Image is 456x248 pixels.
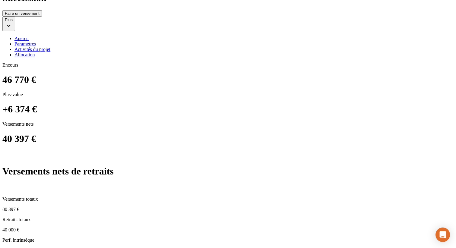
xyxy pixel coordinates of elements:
[2,237,454,243] p: Perf. intrinsèque
[14,41,454,47] a: Paramètres
[2,207,454,212] p: 80 397 €
[5,11,40,16] div: Faire un versement
[2,196,454,202] p: Versements totaux
[2,121,454,127] p: Versements nets
[2,62,454,68] p: Encours
[2,74,454,85] h1: 46 770 €
[2,227,454,233] p: 40 000 €
[2,104,454,115] h1: +6 374 €
[2,10,42,17] button: Faire un versement
[2,17,15,31] button: Plus
[435,228,450,242] div: Ouvrir le Messenger Intercom
[2,133,454,144] h1: 40 397 €
[14,47,454,52] a: Activités du projet
[5,17,13,22] div: Plus
[14,52,454,58] a: Allocation
[14,36,454,41] a: Aperçu
[2,217,454,222] p: Retraits totaux
[2,166,454,177] h1: Versements nets de retraits
[2,92,454,97] p: Plus-value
